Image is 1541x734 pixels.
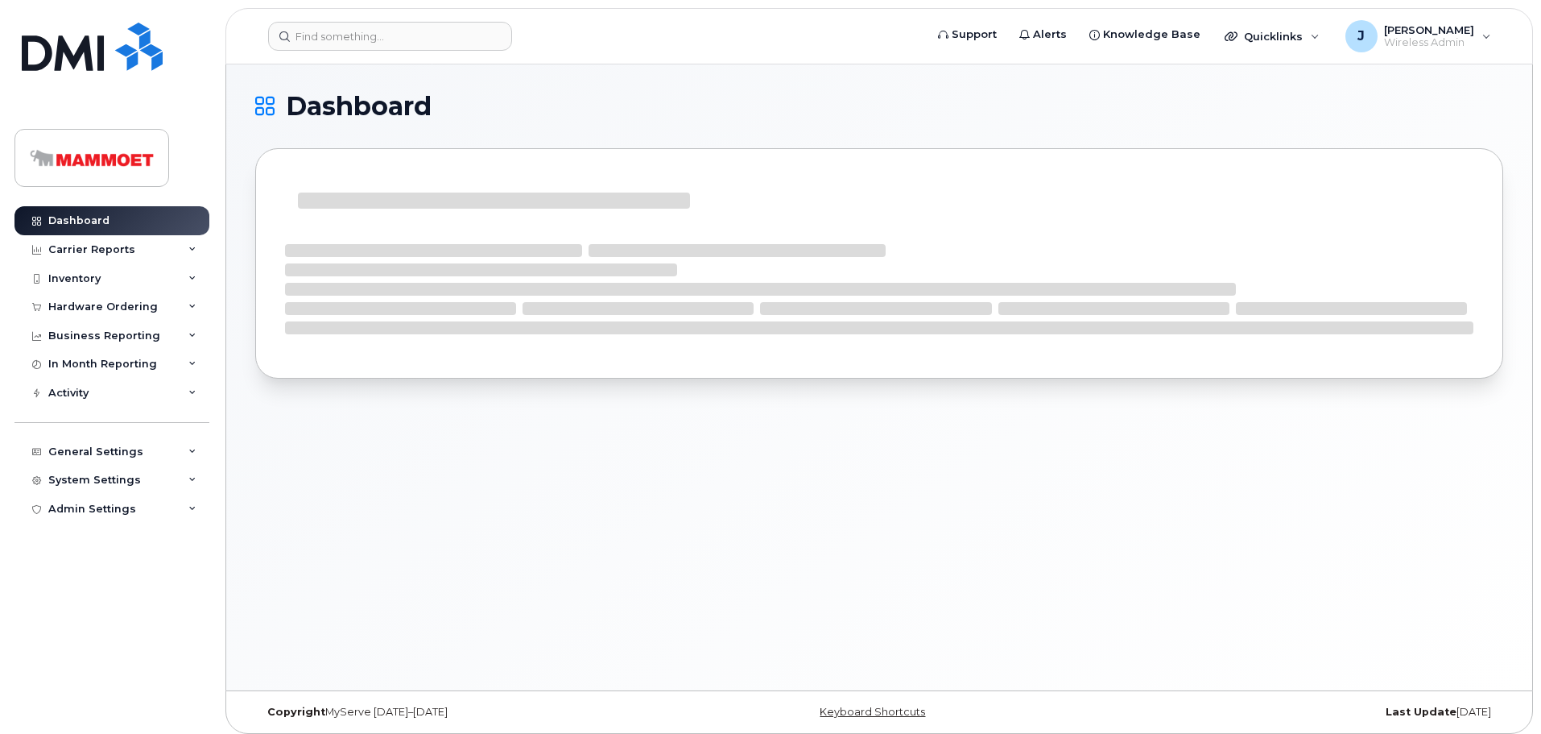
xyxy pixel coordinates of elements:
span: Dashboard [286,94,432,118]
div: [DATE] [1087,706,1503,719]
strong: Copyright [267,706,325,718]
div: MyServe [DATE]–[DATE] [255,706,671,719]
a: Keyboard Shortcuts [820,706,925,718]
strong: Last Update [1386,706,1456,718]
